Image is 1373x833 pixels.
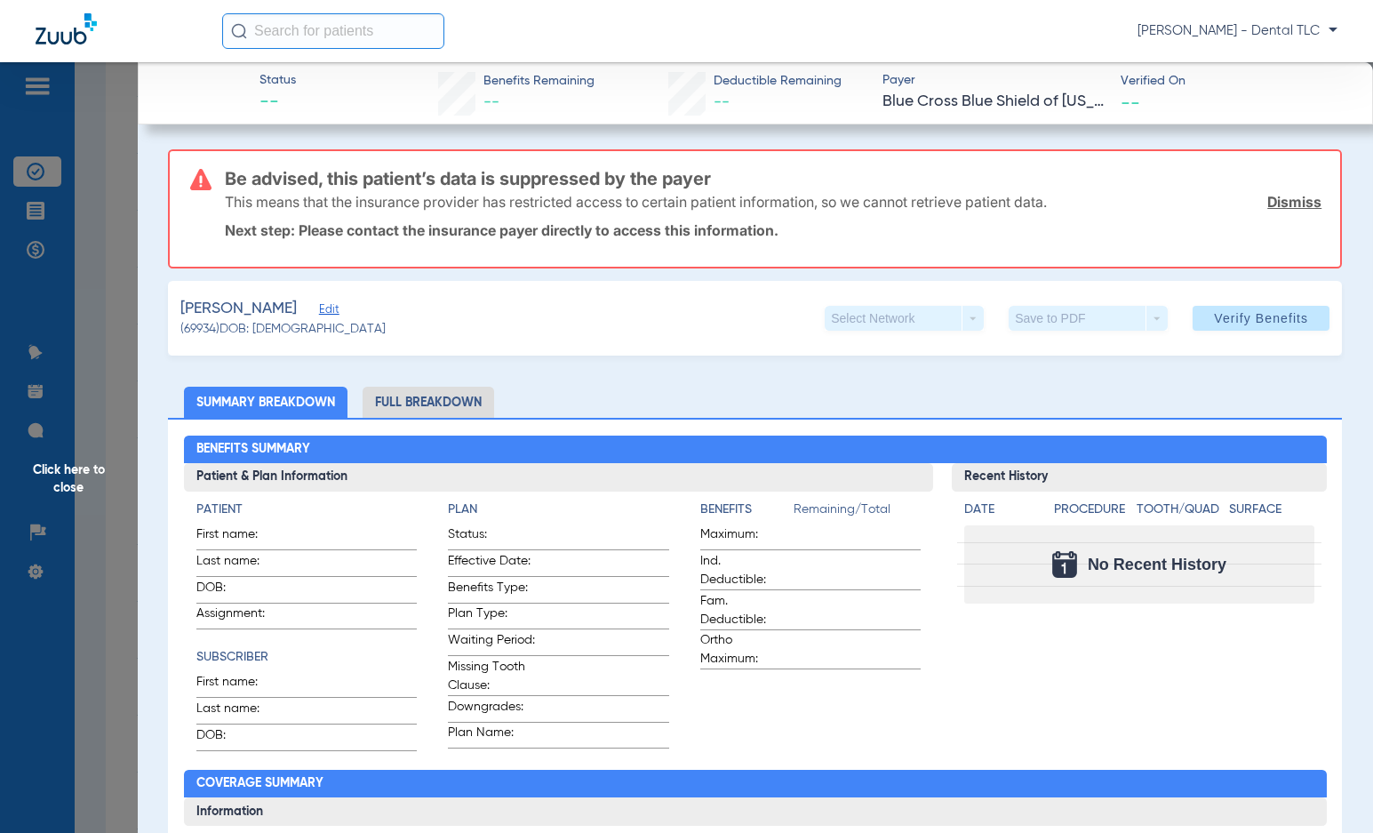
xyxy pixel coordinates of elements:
[952,463,1327,492] h3: Recent History
[259,71,296,90] span: Status
[1229,501,1314,525] app-breakdown-title: Surface
[448,698,535,722] span: Downgrades:
[448,525,535,549] span: Status:
[448,501,668,519] h4: Plan
[882,91,1106,113] span: Blue Cross Blue Shield of [US_STATE] - Anthem
[222,13,444,49] input: Search for patients
[190,169,212,190] img: error-icon
[1121,72,1344,91] span: Verified On
[36,13,97,44] img: Zuub Logo
[448,658,535,695] span: Missing Tooth Clause:
[196,726,283,750] span: DOB:
[180,298,297,320] span: [PERSON_NAME]
[184,770,1327,798] h2: Coverage Summary
[964,501,1039,525] app-breakdown-title: Date
[700,525,787,549] span: Maximum:
[319,303,335,320] span: Edit
[363,387,494,418] li: Full Breakdown
[225,221,1321,239] p: Next step: Please contact the insurance payer directly to access this information.
[1267,193,1321,211] a: Dismiss
[700,631,787,669] span: Ortho Maximum:
[794,501,921,525] span: Remaining/Total
[714,72,842,91] span: Deductible Remaining
[882,71,1106,90] span: Payer
[196,579,283,603] span: DOB:
[1137,501,1222,525] app-breakdown-title: Tooth/Quad
[448,552,535,576] span: Effective Date:
[1088,556,1226,573] span: No Recent History
[700,592,787,629] span: Fam. Deductible:
[1052,551,1077,578] img: Calendar
[259,91,296,116] span: --
[225,170,1321,188] h3: Be advised, this patient’s data is suppressed by the payer
[1137,501,1222,519] h4: Tooth/Quad
[964,501,1039,519] h4: Date
[225,193,1047,211] p: This means that the insurance provider has restricted access to certain patient information, so w...
[196,700,283,724] span: Last name:
[700,501,794,519] h4: Benefits
[483,72,595,91] span: Benefits Remaining
[483,94,499,110] span: --
[1138,22,1337,40] span: [PERSON_NAME] - Dental TLC
[196,525,283,549] span: First name:
[1284,748,1373,833] iframe: Chat Widget
[1229,501,1314,519] h4: Surface
[196,648,417,667] h4: Subscriber
[700,501,794,525] app-breakdown-title: Benefits
[196,501,417,519] h4: Patient
[184,436,1327,464] h2: Benefits Summary
[448,631,535,655] span: Waiting Period:
[1193,306,1329,331] button: Verify Benefits
[231,23,247,39] img: Search Icon
[448,724,535,748] span: Plan Name:
[1121,92,1140,111] span: --
[700,552,787,589] span: Ind. Deductible:
[196,673,283,697] span: First name:
[1054,501,1130,525] app-breakdown-title: Procedure
[448,605,535,629] span: Plan Type:
[184,463,933,492] h3: Patient & Plan Information
[184,387,347,418] li: Summary Breakdown
[448,579,535,603] span: Benefits Type:
[196,605,283,629] span: Assignment:
[714,94,730,110] span: --
[1054,501,1130,519] h4: Procedure
[184,797,1327,826] h3: Information
[180,320,386,339] span: (69934) DOB: [DEMOGRAPHIC_DATA]
[196,552,283,576] span: Last name:
[1214,311,1308,325] span: Verify Benefits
